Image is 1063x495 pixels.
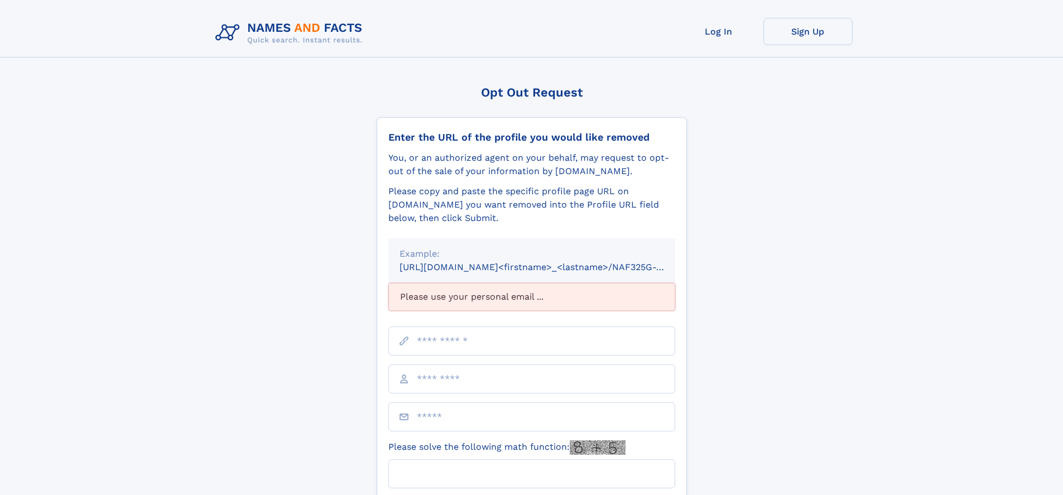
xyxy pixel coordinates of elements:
div: Please use your personal email ... [388,283,675,311]
div: Enter the URL of the profile you would like removed [388,131,675,143]
label: Please solve the following math function: [388,440,626,455]
img: Logo Names and Facts [211,18,372,48]
small: [URL][DOMAIN_NAME]<firstname>_<lastname>/NAF325G-xxxxxxxx [400,262,696,272]
div: Please copy and paste the specific profile page URL on [DOMAIN_NAME] you want removed into the Pr... [388,185,675,225]
div: You, or an authorized agent on your behalf, may request to opt-out of the sale of your informatio... [388,151,675,178]
a: Sign Up [763,18,853,45]
div: Opt Out Request [377,85,687,99]
a: Log In [674,18,763,45]
div: Example: [400,247,664,261]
